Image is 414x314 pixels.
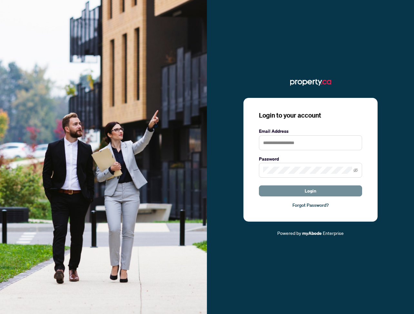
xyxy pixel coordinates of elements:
[259,185,362,196] button: Login
[305,186,316,196] span: Login
[259,128,362,135] label: Email Address
[302,230,322,237] a: myAbode
[277,230,301,236] span: Powered by
[353,168,358,173] span: eye-invisible
[259,202,362,209] a: Forgot Password?
[259,111,362,120] h3: Login to your account
[290,77,331,88] img: ma-logo
[323,230,344,236] span: Enterprise
[259,155,362,162] label: Password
